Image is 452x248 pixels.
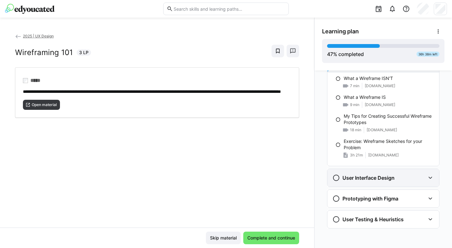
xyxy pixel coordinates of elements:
[15,48,73,57] h2: Wireframing 101
[350,153,363,158] span: 3h 21m
[23,34,54,38] span: 2025 | UX Design
[173,6,285,12] input: Search skills and learning paths…
[15,34,54,38] a: 2025 | UX Design
[206,232,241,244] button: Skip material
[368,153,399,158] span: [DOMAIN_NAME]
[342,216,404,223] h3: User Testing & Heuristics
[344,113,434,126] p: My Tips for Creating Successful Wireframe Prototypes
[417,52,439,57] div: 36h 38m left
[322,28,359,35] span: Learning plan
[342,175,395,181] h3: User Interface Design
[209,235,238,241] span: Skip material
[342,195,398,202] h3: Prototyping with Figma
[243,232,299,244] button: Complete and continue
[344,94,386,100] p: What a Wireframe IS
[365,83,395,88] span: [DOMAIN_NAME]
[344,138,434,151] p: Exercise: Wireframe Sketches for your Problem
[31,102,57,107] span: Open material
[327,51,333,57] span: 47
[327,50,364,58] div: % completed
[350,127,361,132] span: 18 min
[350,83,359,88] span: 7 min
[350,102,359,107] span: 9 min
[79,49,89,56] span: 3 LP
[344,75,393,82] p: What a Wireframe ISN'T
[367,127,397,132] span: [DOMAIN_NAME]
[365,102,395,107] span: [DOMAIN_NAME]
[23,100,60,110] button: Open material
[246,235,296,241] span: Complete and continue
